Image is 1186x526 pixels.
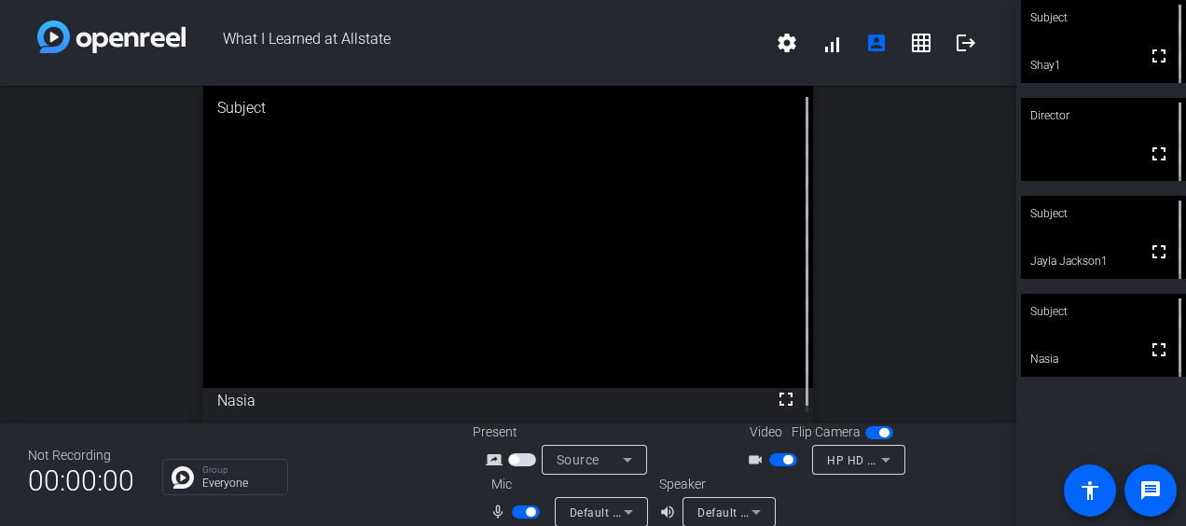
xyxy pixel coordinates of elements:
span: HP HD Camera (30c9:0044) [827,452,980,467]
mat-icon: message [1139,479,1162,502]
span: Default - Headphones (2- Realtek(R) Audio) [697,505,931,519]
mat-icon: videocam_outline [747,449,769,471]
mat-icon: accessibility [1079,479,1101,502]
span: Default - External Microphone (2- Realtek(R) Audio) [570,505,848,519]
span: 00:00:00 [28,458,134,504]
div: Present [473,422,659,442]
div: Subject [1021,196,1186,231]
div: Speaker [659,475,771,494]
div: Mic [473,475,659,494]
mat-icon: mic_none [490,501,512,523]
mat-icon: fullscreen [1148,339,1170,361]
mat-icon: fullscreen [1148,241,1170,263]
img: Chat Icon [172,466,194,489]
div: Director [1021,98,1186,133]
span: Video [750,422,782,442]
mat-icon: volume_up [659,501,682,523]
mat-icon: fullscreen [775,388,797,410]
span: Flip Camera [792,422,861,442]
mat-icon: account_box [865,32,888,54]
div: Subject [203,83,813,133]
span: What I Learned at Allstate [186,21,765,65]
mat-icon: fullscreen [1148,143,1170,165]
div: Not Recording [28,446,134,465]
button: signal_cellular_alt [809,21,854,65]
mat-icon: logout [955,32,977,54]
p: Group [202,465,278,475]
span: Source [557,452,600,467]
mat-icon: screen_share_outline [486,449,508,471]
mat-icon: fullscreen [1148,45,1170,67]
div: Subject [1021,294,1186,329]
mat-icon: settings [776,32,798,54]
mat-icon: grid_on [910,32,932,54]
p: Everyone [202,478,278,489]
img: white-gradient.svg [37,21,186,53]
